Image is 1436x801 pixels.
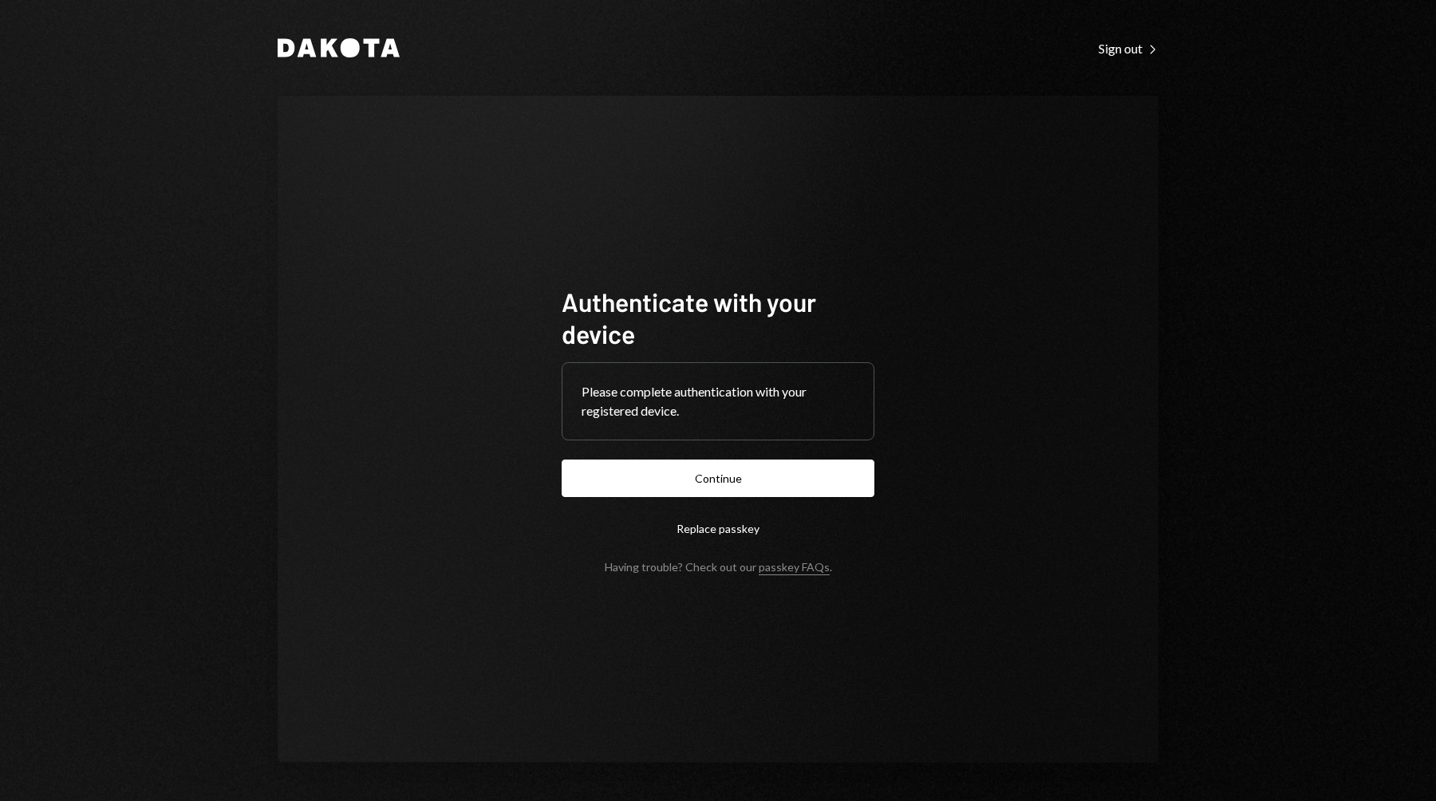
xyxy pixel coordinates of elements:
[1099,39,1158,57] a: Sign out
[759,560,830,575] a: passkey FAQs
[1099,41,1158,57] div: Sign out
[562,460,874,497] button: Continue
[605,560,832,574] div: Having trouble? Check out our .
[562,510,874,547] button: Replace passkey
[562,286,874,349] h1: Authenticate with your device
[582,382,854,420] div: Please complete authentication with your registered device.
